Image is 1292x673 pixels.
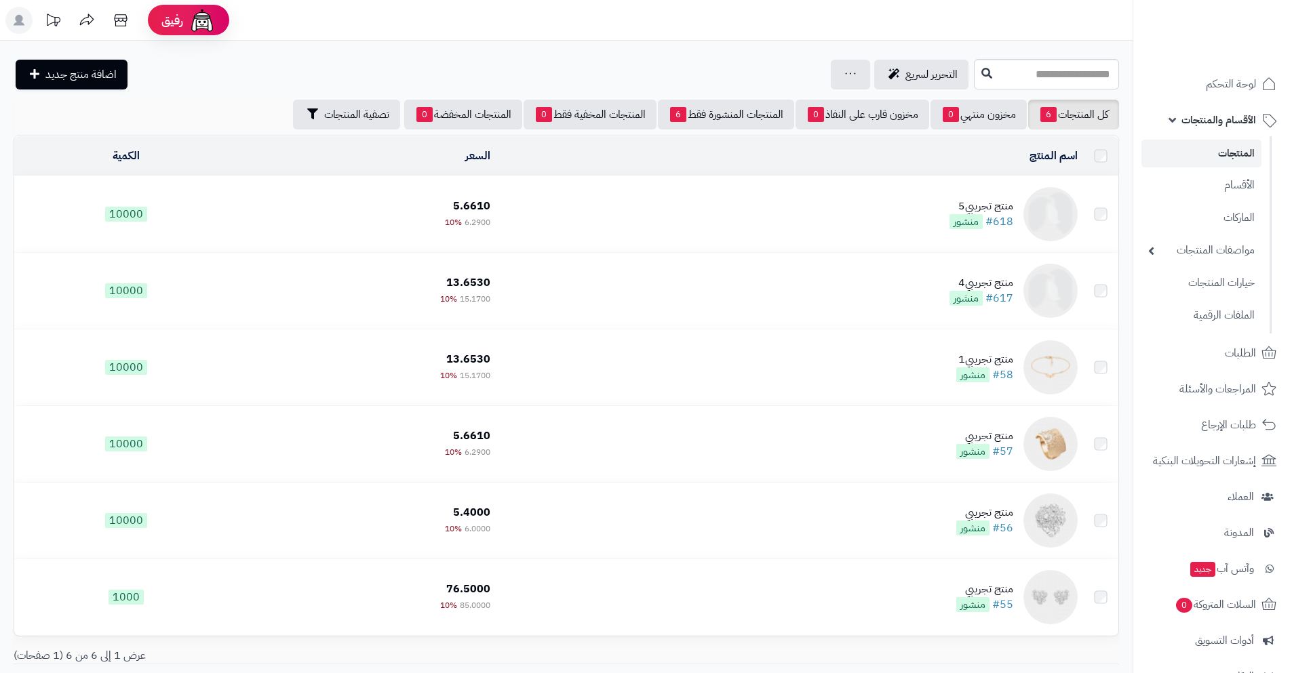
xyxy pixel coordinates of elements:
a: #57 [992,443,1013,460]
div: منتج تجريبي1 [956,352,1013,367]
span: 5.4000 [453,504,490,521]
a: مخزون قارب على النفاذ0 [796,100,929,129]
a: السعر [465,148,490,164]
span: الطلبات [1225,344,1256,363]
a: #58 [992,367,1013,383]
span: 10000 [105,283,147,298]
span: رفيق [161,12,183,28]
span: 10% [440,599,457,611]
span: 10000 [105,436,147,451]
a: #55 [992,596,1013,613]
span: تصفية المنتجات [324,106,389,123]
span: منشور [950,214,983,229]
a: السلات المتروكة0 [1141,588,1284,621]
div: منتج تجريبي [956,582,1013,597]
span: 15.1700 [460,293,490,305]
div: منتج تجريبي [956,428,1013,444]
span: 10000 [105,207,147,222]
a: المدونة [1141,516,1284,549]
img: logo-2.png [1200,26,1279,55]
span: 15.1700 [460,369,490,382]
img: منتج تجريبي [1023,417,1078,471]
a: كل المنتجات6 [1028,100,1119,129]
span: المدونة [1224,523,1254,542]
span: 0 [536,107,552,122]
span: 85.0000 [460,599,490,611]
span: 10% [445,523,462,535]
img: منتج تجريبي [1023,570,1078,624]
span: منشور [950,291,983,306]
img: منتج تجريبي [1023,493,1078,548]
img: منتج تجريبي1 [1023,340,1078,394]
span: منشور [956,521,990,535]
span: 0 [416,107,433,122]
span: السلات المتروكة [1175,595,1256,614]
span: 6.2900 [465,446,490,458]
span: العملاء [1228,487,1254,506]
span: 6.2900 [465,216,490,228]
a: الملفات الرقمية [1141,301,1261,330]
div: منتج تجريبي4 [950,275,1013,291]
span: 10% [445,446,462,458]
span: طلبات الإرجاع [1201,415,1256,434]
span: أدوات التسويق [1195,631,1254,650]
a: المراجعات والأسئلة [1141,373,1284,405]
span: 5.6610 [453,198,490,214]
a: #56 [992,520,1013,536]
a: #618 [985,213,1013,230]
span: إشعارات التحويلات البنكية [1153,451,1256,470]
button: تصفية المنتجات [293,100,400,129]
span: 10000 [105,513,147,528]
img: منتج تجريبي5 [1023,187,1078,241]
a: تحديثات المنصة [36,7,70,37]
span: 6 [1040,107,1057,122]
span: 6.0000 [465,523,490,535]
a: المنتجات [1141,140,1261,167]
span: وآتس آب [1189,559,1254,578]
span: 10% [440,369,457,382]
a: اضافة منتج جديد [16,60,128,89]
a: المنتجات المنشورة فقط6 [658,100,794,129]
span: منشور [956,444,990,459]
span: 0 [808,107,824,122]
span: 13.6530 [446,351,490,367]
span: 6 [670,107,686,122]
div: منتج تجريبي [956,505,1013,521]
a: خيارات المنتجات [1141,268,1261,298]
a: أدوات التسويق [1141,624,1284,657]
a: الماركات [1141,203,1261,232]
span: 10000 [105,360,147,375]
span: 0 [943,107,959,122]
a: طلبات الإرجاع [1141,409,1284,441]
span: 5.6610 [453,428,490,444]
span: منشور [956,367,990,382]
a: العملاء [1141,481,1284,513]
a: التحرير لسريع [874,60,968,89]
a: المنتجات المخفضة0 [404,100,522,129]
span: التحرير لسريع [905,66,958,83]
span: منشور [956,597,990,612]
a: وآتس آبجديد [1141,552,1284,585]
a: مخزون منتهي0 [931,100,1027,129]
div: عرض 1 إلى 6 من 6 (1 صفحات) [3,648,566,664]
a: مواصفات المنتجات [1141,236,1261,265]
img: منتج تجريبي4 [1023,264,1078,318]
a: #617 [985,290,1013,306]
a: لوحة التحكم [1141,68,1284,100]
span: لوحة التحكم [1206,75,1256,94]
a: الكمية [113,148,140,164]
span: 76.5000 [446,581,490,597]
span: الأقسام والمنتجات [1181,110,1256,129]
a: اسم المنتج [1030,148,1078,164]
span: 0 [1175,597,1192,613]
a: الأقسام [1141,171,1261,200]
div: منتج تجريبي5 [950,199,1013,214]
span: 13.6530 [446,274,490,291]
span: 10% [445,216,462,228]
a: الطلبات [1141,337,1284,369]
span: المراجعات والأسئلة [1179,380,1256,399]
a: المنتجات المخفية فقط0 [524,100,657,129]
span: جديد [1190,562,1215,577]
span: 1000 [109,590,144,605]
span: 10% [440,293,457,305]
